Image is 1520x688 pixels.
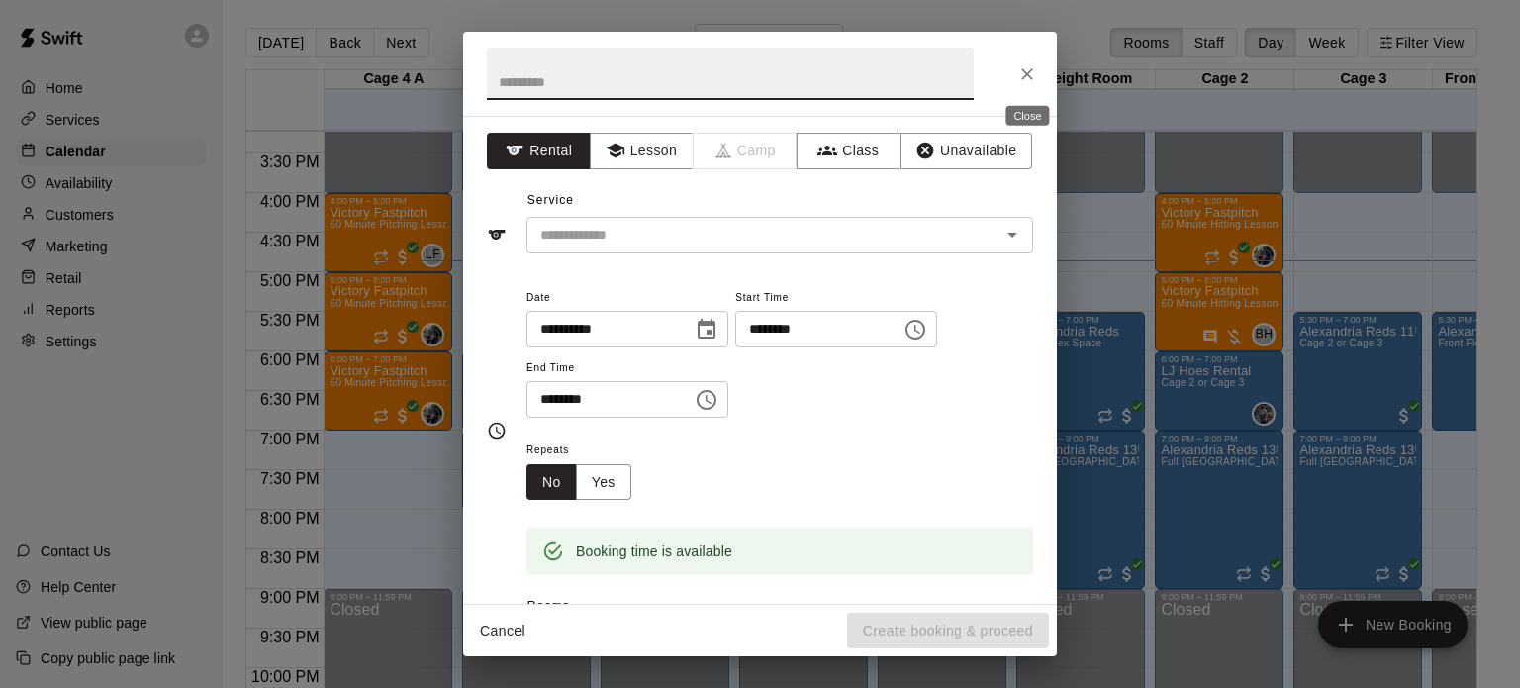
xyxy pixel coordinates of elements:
[526,464,577,501] button: No
[576,534,732,569] div: Booking time is available
[892,597,955,628] button: Add all
[527,193,574,207] span: Service
[797,133,901,169] button: Class
[590,133,694,169] button: Lesson
[687,380,726,420] button: Choose time, selected time is 8:45 PM
[1009,56,1045,92] button: Close
[955,597,1033,628] button: Remove all
[1005,106,1049,126] div: Close
[687,310,726,349] button: Choose date, selected date is Sep 10, 2025
[471,613,534,649] button: Cancel
[487,133,591,169] button: Rental
[526,285,728,312] span: Date
[896,310,935,349] button: Choose time, selected time is 8:15 PM
[526,355,728,382] span: End Time
[526,438,647,464] span: Repeats
[998,221,1026,248] button: Open
[900,133,1032,169] button: Unavailable
[487,225,507,245] svg: Service
[735,285,937,312] span: Start Time
[527,599,570,613] span: Rooms
[694,133,798,169] span: Camps can only be created in the Services page
[576,464,631,501] button: Yes
[526,464,631,501] div: outlined button group
[487,421,507,441] svg: Timing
